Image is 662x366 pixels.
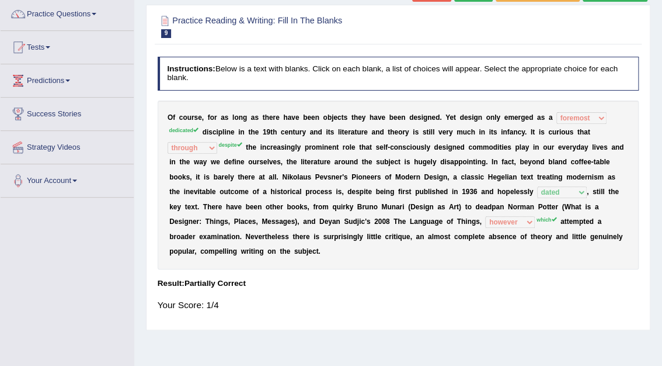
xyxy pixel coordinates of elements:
b: e [503,143,507,151]
b: r [446,128,449,136]
b: y [525,143,529,151]
b: i [497,143,499,151]
b: y [496,113,500,122]
span: 9 [161,29,172,38]
b: e [464,113,468,122]
b: , [202,113,204,122]
b: i [413,128,414,136]
b: y [302,128,306,136]
b: m [316,143,322,151]
b: r [309,143,312,151]
b: e [457,143,461,151]
b: y [362,113,366,122]
b: d [460,143,464,151]
b: a [309,128,313,136]
b: r [299,128,302,136]
b: m [483,143,489,151]
b: i [260,143,262,151]
b: e [525,113,529,122]
b: o [412,143,416,151]
b: i [234,158,236,166]
b: i [169,158,171,166]
b: n [478,113,482,122]
b: e [364,128,368,136]
b: s [375,143,379,151]
b: n [427,113,431,122]
b: t [248,128,250,136]
b: l [222,128,224,136]
b: e [393,113,398,122]
b: b [389,113,393,122]
b: f [232,158,234,166]
b: e [442,128,446,136]
b: t [342,128,344,136]
b: y [572,143,576,151]
b: e [344,128,348,136]
b: t [532,128,535,136]
b: g [243,113,247,122]
b: o [210,113,214,122]
b: a [374,113,378,122]
b: n [288,128,292,136]
b: y [297,143,301,151]
b: n [398,143,402,151]
b: h [370,113,374,122]
b: i [472,113,473,122]
b: . [440,113,441,122]
b: d [576,143,580,151]
b: a [537,113,541,122]
b: Instructions: [167,64,215,73]
b: c [281,128,285,136]
b: m [457,128,463,136]
a: Tests [1,31,134,60]
b: a [549,113,553,122]
b: i [340,128,342,136]
b: g [473,113,478,122]
b: y [449,128,453,136]
b: i [446,143,448,151]
b: s [343,113,347,122]
b: f [385,143,388,151]
b: h [390,128,394,136]
b: n [239,113,243,122]
b: d [434,143,438,151]
b: h [580,128,584,136]
b: n [513,128,517,136]
b: b [303,113,307,122]
b: e [438,143,443,151]
b: s [255,113,259,122]
b: a [365,143,370,151]
b: b [327,113,332,122]
b: o [183,113,187,122]
b: f [208,113,210,122]
b: p [218,128,222,136]
b: e [351,143,356,151]
b: n [287,143,291,151]
b: t [336,143,339,151]
b: a [580,143,584,151]
b: o [234,113,238,122]
b: i [284,143,286,151]
b: h [273,128,277,136]
b: j [332,113,333,122]
b: n [236,158,241,166]
b: h [250,128,255,136]
b: u [552,128,556,136]
b: e [307,113,311,122]
b: i [326,128,327,136]
b: t [388,128,390,136]
b: t [577,128,580,136]
b: a [251,113,255,122]
b: n [313,128,318,136]
b: r [270,143,273,151]
b: s [570,128,574,136]
b: c [517,128,521,136]
b: u [252,158,256,166]
b: n [315,113,319,122]
b: t [263,113,265,122]
b: c [467,128,471,136]
b: o [323,113,327,122]
b: d [203,128,207,136]
b: u [187,113,191,122]
b: O [168,113,173,122]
